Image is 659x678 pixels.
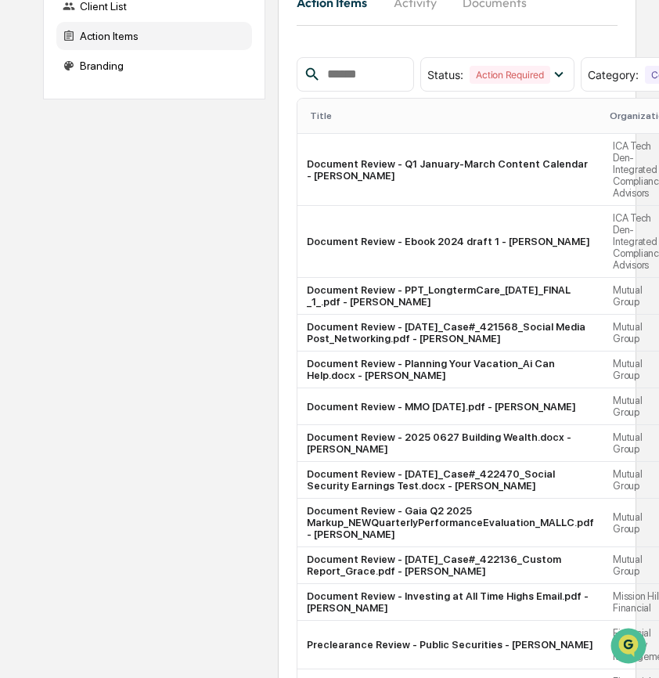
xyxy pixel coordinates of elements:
[53,120,257,135] div: Start new chat
[107,191,200,219] a: 🗄️Attestations
[297,278,603,315] td: Document Review - PPT_LongtermCare_[DATE]_FINAL _1_.pdf - [PERSON_NAME]
[297,388,603,425] td: Document Review - MMO [DATE].pdf - [PERSON_NAME]
[9,221,105,249] a: 🔎Data Lookup
[297,134,603,206] td: Document Review - Q1 January-March Content Calendar - [PERSON_NAME]
[156,265,189,277] span: Pylon
[56,22,252,50] div: Action Items
[9,191,107,219] a: 🖐️Preclearance
[110,265,189,277] a: Powered byPylon
[297,621,603,669] td: Preclearance Review - Public Securities - [PERSON_NAME]
[297,425,603,462] td: Document Review - 2025 0627 Building Wealth.docx - [PERSON_NAME]
[609,626,651,669] iframe: Open customer support
[470,66,549,84] div: Action Required
[56,52,252,80] div: Branding
[41,71,258,88] input: Clear
[129,197,194,213] span: Attestations
[297,206,603,278] td: Document Review - Ebook 2024 draft 1 - [PERSON_NAME]
[266,124,285,143] button: Start new chat
[53,135,198,148] div: We're available if you need us!
[31,197,101,213] span: Preclearance
[297,499,603,547] td: Document Review - Gaia Q2 2025 Markup_NEWQuarterlyPerformanceEvaluation_MALLC.pdf - [PERSON_NAME]
[297,462,603,499] td: Document Review - [DATE]_Case#_422470_Social Security Earnings Test.docx - [PERSON_NAME]
[297,584,603,621] td: Document Review - Investing at All Time Highs Email.pdf - [PERSON_NAME]
[16,229,28,241] div: 🔎
[31,227,99,243] span: Data Lookup
[297,352,603,388] td: Document Review - Planning Your Vacation_Ai Can Help.docx - [PERSON_NAME]
[16,120,44,148] img: 1746055101610-c473b297-6a78-478c-a979-82029cc54cd1
[427,68,463,81] span: Status :
[297,547,603,584] td: Document Review - [DATE]_Case#_422136_Custom Report_Grace.pdf - [PERSON_NAME]
[310,110,597,121] div: Title
[588,68,639,81] span: Category :
[113,199,126,211] div: 🗄️
[16,33,285,58] p: How can we help?
[16,199,28,211] div: 🖐️
[297,315,603,352] td: Document Review - [DATE]_Case#_421568_Social Media Post_Networking.pdf - [PERSON_NAME]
